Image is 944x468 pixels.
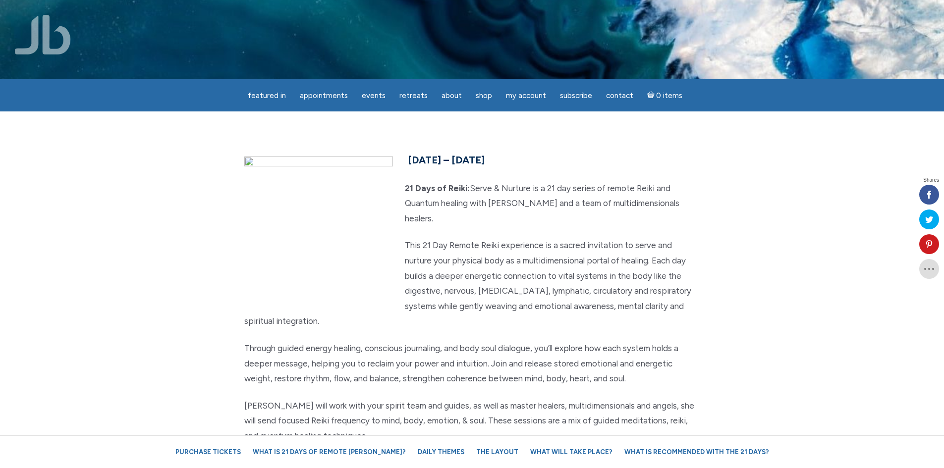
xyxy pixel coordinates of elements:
a: Subscribe [554,86,598,105]
span: Appointments [300,91,348,100]
a: The Layout [471,443,523,461]
a: What is recommended with the 21 Days? [619,443,774,461]
span: My Account [506,91,546,100]
a: Appointments [294,86,354,105]
strong: 21 Days of Reiki: [405,183,470,193]
span: About [442,91,462,100]
p: This 21 Day Remote Reiki experience is a sacred invitation to serve and nurture your physical bod... [244,238,700,329]
span: Retreats [399,91,428,100]
span: featured in [248,91,286,100]
a: Events [356,86,391,105]
i: Cart [647,91,657,100]
a: featured in [242,86,292,105]
a: My Account [500,86,552,105]
p: Serve & Nurture is a 21 day series of remote Reiki and Quantum healing with [PERSON_NAME] and a t... [244,181,700,226]
img: Jamie Butler. The Everyday Medium [15,15,71,54]
span: Shares [923,178,939,183]
p: [PERSON_NAME] will work with your spirit team and guides, as well as master healers, multidimensi... [244,398,700,444]
a: Purchase Tickets [170,443,246,461]
a: Daily Themes [413,443,469,461]
a: What is 21 Days of Remote [PERSON_NAME]? [248,443,411,461]
span: 0 items [656,92,682,100]
span: [DATE] – [DATE] [408,154,485,166]
a: Contact [600,86,639,105]
span: Shop [476,91,492,100]
a: About [436,86,468,105]
a: Retreats [393,86,434,105]
span: Subscribe [560,91,592,100]
a: Shop [470,86,498,105]
a: Cart0 items [641,85,689,105]
p: Through guided energy healing, conscious journaling, and body soul dialogue, you’ll explore how e... [244,341,700,386]
span: Events [362,91,386,100]
a: What will take place? [525,443,617,461]
span: Contact [606,91,633,100]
